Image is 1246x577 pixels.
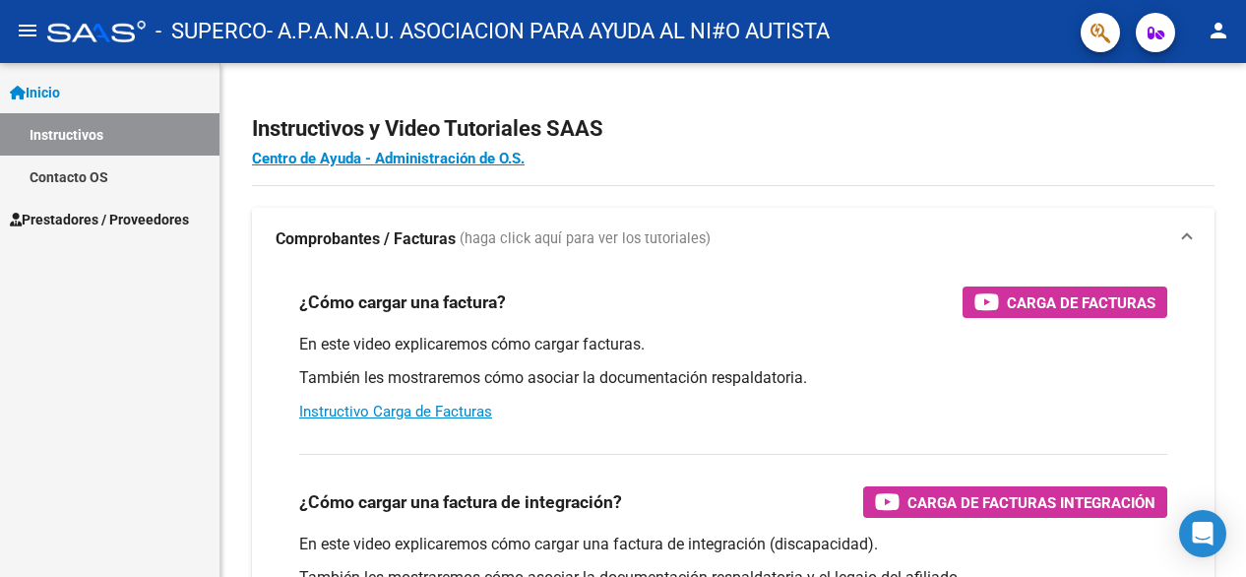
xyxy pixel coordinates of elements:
h3: ¿Cómo cargar una factura? [299,288,506,316]
mat-icon: person [1207,19,1230,42]
h3: ¿Cómo cargar una factura de integración? [299,488,622,516]
span: Carga de Facturas [1007,290,1155,315]
button: Carga de Facturas Integración [863,486,1167,518]
button: Carga de Facturas [963,287,1167,318]
span: - A.P.A.N.A.U. ASOCIACION PARA AYUDA AL NI#O AUTISTA [267,10,830,53]
p: En este video explicaremos cómo cargar facturas. [299,334,1167,355]
span: (haga click aquí para ver los tutoriales) [460,228,711,250]
a: Instructivo Carga de Facturas [299,403,492,420]
p: En este video explicaremos cómo cargar una factura de integración (discapacidad). [299,534,1167,555]
a: Centro de Ayuda - Administración de O.S. [252,150,525,167]
span: Carga de Facturas Integración [907,490,1155,515]
strong: Comprobantes / Facturas [276,228,456,250]
span: Inicio [10,82,60,103]
span: Prestadores / Proveedores [10,209,189,230]
div: Open Intercom Messenger [1179,510,1226,557]
mat-icon: menu [16,19,39,42]
mat-expansion-panel-header: Comprobantes / Facturas (haga click aquí para ver los tutoriales) [252,208,1215,271]
h2: Instructivos y Video Tutoriales SAAS [252,110,1215,148]
span: - SUPERCO [156,10,267,53]
p: También les mostraremos cómo asociar la documentación respaldatoria. [299,367,1167,389]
